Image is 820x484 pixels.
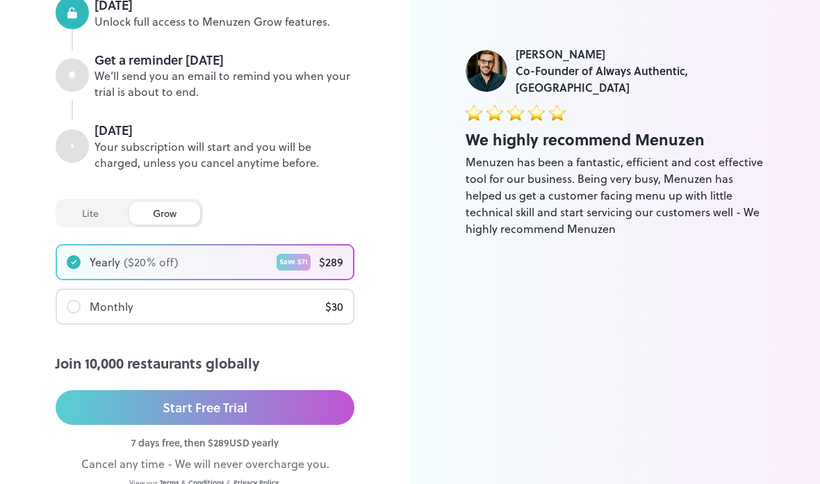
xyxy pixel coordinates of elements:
img: Jade Hajj [466,50,507,92]
div: Save $ 71 [277,254,311,271]
div: 7 days free, then $ 289 USD yearly [56,435,354,450]
img: star [507,104,524,121]
div: Co-Founder of Always Authentic, [GEOGRAPHIC_DATA] [516,63,764,96]
div: Monthly [90,298,133,315]
div: [DATE] [95,121,354,139]
img: star [466,104,482,121]
div: We’ll send you an email to remind you when your trial is about to end. [95,68,354,100]
div: Yearly [90,254,120,271]
button: Start Free Trial [56,390,354,425]
div: $ 30 [325,298,343,315]
div: Cancel any time - We will never overcharge you. [56,455,354,472]
div: Start Free Trial [163,397,247,418]
img: star [549,104,566,121]
div: Unlock full access to Menuzen Grow features. [95,14,354,30]
div: Your subscription will start and you will be charged, unless you cancel anytime before. [95,139,354,171]
div: [PERSON_NAME] [516,46,764,63]
div: ($ 20 % off) [124,254,179,271]
img: star [486,104,503,121]
div: Menuzen has been a fantastic, efficient and cost effective tool for our business. Being very busy... [466,154,764,237]
div: Join 10,000 restaurants globally [56,353,354,373]
img: star [528,104,545,121]
div: Get a reminder [DATE] [95,51,354,69]
div: $ 289 [319,254,343,271]
div: lite [58,202,122,225]
div: grow [129,202,200,225]
div: We highly recommend Menuzen [466,128,764,151]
